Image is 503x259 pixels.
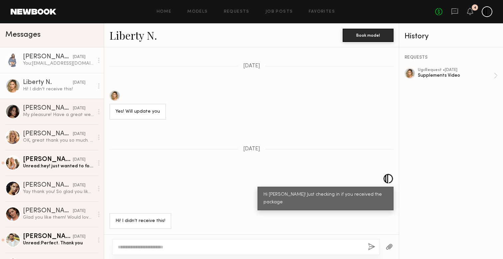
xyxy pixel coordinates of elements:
div: Hi! I didn’t receive this! [115,217,165,225]
div: You: [EMAIL_ADDRESS][DOMAIN_NAME] [23,60,94,67]
div: Unread: hey! just wanted to follow up [23,163,94,169]
div: OK, great thank you so much. I will put it to the reel ( [23,137,94,144]
a: Book model [343,32,394,38]
div: [PERSON_NAME] [23,208,73,214]
div: [DATE] [73,157,85,163]
div: [DATE] [73,54,85,60]
div: ugc Request • [DATE] [418,68,494,72]
div: [DATE] [73,234,85,240]
div: [PERSON_NAME] [23,105,73,112]
a: Job Posts [265,10,293,14]
div: [PERSON_NAME] [23,182,73,189]
div: [PERSON_NAME] [23,233,73,240]
div: Hi [PERSON_NAME]! Just checking in if you received the package [263,191,388,206]
div: [PERSON_NAME] [23,131,73,137]
div: [DATE] [73,80,85,86]
div: Glad you like them! Would love to work together again🤍 [23,214,94,221]
span: Messages [5,31,41,39]
span: [DATE] [243,146,260,152]
div: Unread: Perfect. Thank you [23,240,94,246]
a: ugcRequest •[DATE]Supplements Video [418,68,498,83]
div: Supplements Video [418,72,494,79]
button: Book model [343,29,394,42]
a: Liberty N. [109,28,157,42]
a: Home [157,10,172,14]
div: 4 [474,6,476,10]
a: Models [187,10,208,14]
div: REQUESTS [405,55,498,60]
div: Liberty N. [23,79,73,86]
div: [DATE] [73,208,85,214]
div: Yes! Will update you [115,108,160,116]
div: Hi! I didn’t receive this! [23,86,94,92]
div: History [405,33,498,40]
div: My pleasure! Have a great week (: [23,112,94,118]
div: [DATE] [73,105,85,112]
div: Yay thank you! So glad you like it :) let me know if you ever need anymore videos xx love the pro... [23,189,94,195]
div: [PERSON_NAME] [23,54,73,60]
div: [DATE] [73,182,85,189]
div: [PERSON_NAME] [23,156,73,163]
a: Requests [224,10,250,14]
span: [DATE] [243,63,260,69]
a: Favorites [309,10,335,14]
div: [DATE] [73,131,85,137]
